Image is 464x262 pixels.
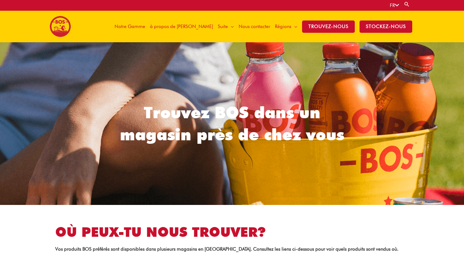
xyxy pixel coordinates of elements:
a: TROUVEZ-NOUS [300,11,357,42]
span: Nous contacter [239,17,270,36]
h2: OÙ PEUX-TU NOUS TROUVER? [55,224,409,241]
span: Notre Gamme [115,17,145,36]
a: Régions [273,11,300,42]
a: stockez-nous [357,11,415,42]
nav: Site Navigation [108,11,415,42]
span: TROUVEZ-NOUS [302,20,355,33]
a: Search button [404,1,410,7]
span: Suite [218,17,228,36]
span: stockez-nous [360,20,412,33]
span: Régions [275,17,291,36]
span: à propos de [PERSON_NAME] [150,17,213,36]
p: Vos produits BOS préférés sont disponibles dans plusieurs magasins en [GEOGRAPHIC_DATA]. Consulte... [55,247,409,252]
a: Nous contacter [236,11,273,42]
a: FR [390,3,399,8]
h1: Trouvez BOS dans un magasin près de chez vous [106,102,358,146]
a: Suite [216,11,236,42]
img: BOS logo finals-200px [50,16,71,37]
a: à propos de [PERSON_NAME] [148,11,216,42]
a: Notre Gamme [112,11,148,42]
